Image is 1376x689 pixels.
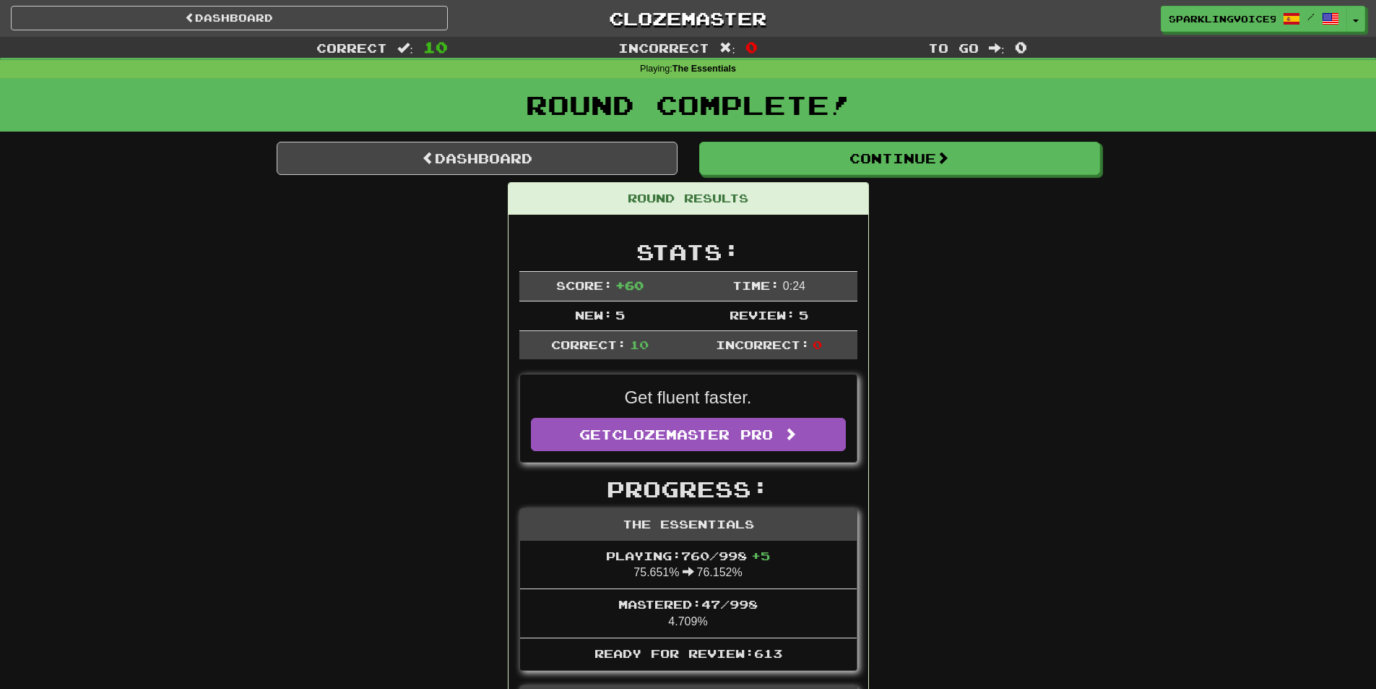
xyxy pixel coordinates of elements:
span: Playing: 760 / 998 [606,549,770,562]
a: GetClozemaster Pro [531,418,846,451]
a: Dashboard [277,142,678,175]
span: Correct: [551,338,626,351]
h1: Round Complete! [5,90,1371,119]
span: To go [928,40,979,55]
li: 4.709% [520,589,857,638]
span: Mastered: 47 / 998 [618,597,758,611]
span: Ready for Review: 613 [594,646,782,660]
span: : [989,42,1005,54]
span: 5 [615,308,625,322]
h2: Progress: [519,477,857,501]
p: Get fluent faster. [531,385,846,410]
li: 75.651% 76.152% [520,541,857,590]
span: 0 [813,338,822,351]
span: Score: [556,278,613,292]
span: 10 [630,338,649,351]
span: New: [575,308,613,322]
span: 0 [1015,38,1027,56]
span: Correct [316,40,387,55]
button: Continue [699,142,1100,175]
span: 0 [745,38,758,56]
a: Dashboard [11,6,448,30]
div: The Essentials [520,509,857,541]
h2: Stats: [519,240,857,264]
span: SparklingVoice9875 [1169,12,1276,25]
span: 10 [423,38,448,56]
span: : [719,42,735,54]
a: SparklingVoice9875 / [1161,6,1347,32]
span: + 5 [751,549,770,562]
span: 5 [799,308,808,322]
span: Incorrect: [716,338,810,351]
span: Time: [732,278,779,292]
span: : [397,42,413,54]
div: Round Results [509,183,868,215]
span: Clozemaster Pro [612,427,773,442]
span: Incorrect [618,40,709,55]
a: Clozemaster [470,6,906,31]
span: + 60 [615,278,644,292]
span: 0 : 24 [783,280,805,292]
span: / [1307,12,1315,22]
strong: The Essentials [672,64,736,74]
span: Review: [730,308,795,322]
